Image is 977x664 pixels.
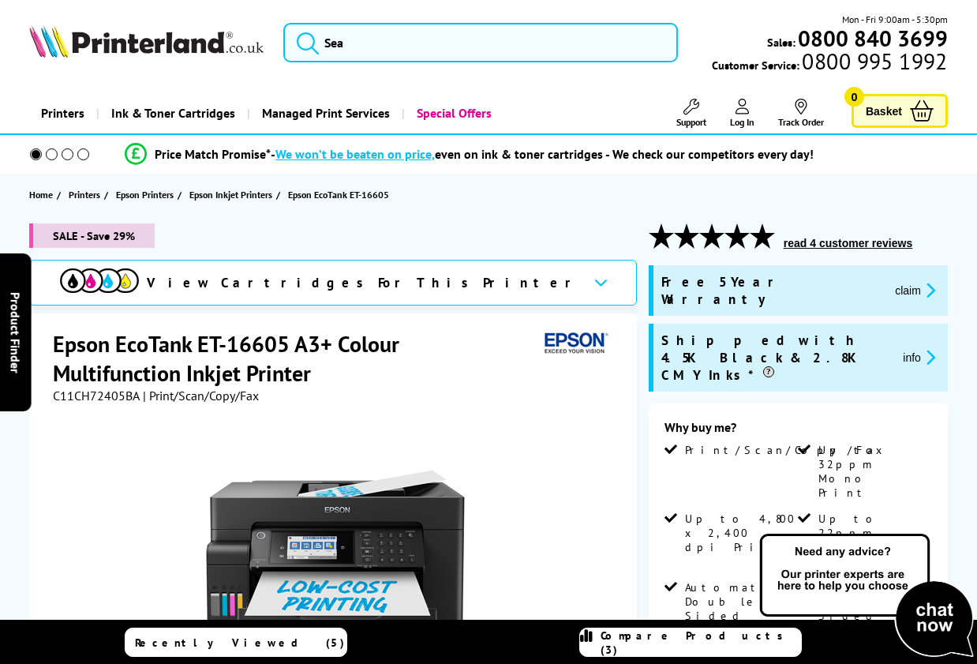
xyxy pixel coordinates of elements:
a: Epson Printers [116,186,178,203]
span: Sales: [767,35,795,50]
a: Ink & Toner Cartridges [96,93,247,133]
a: Special Offers [402,93,503,133]
b: 0800 840 3699 [798,24,948,53]
a: Support [676,99,706,128]
div: - even on ink & toner cartridges - We check our competitors every day! [271,146,814,162]
span: Customer Service: [712,54,947,73]
span: Compare Products (3) [601,628,801,657]
button: promo-description [890,281,940,299]
span: Support [676,116,706,128]
a: Printers [29,93,96,133]
li: modal_Promise [8,141,930,168]
span: 0 [844,87,864,107]
button: promo-description [898,348,940,366]
span: Ink & Toner Cartridges [111,93,235,133]
span: Basket [866,100,902,122]
span: Epson EcoTank ET-16605 [288,186,389,203]
span: Epson Printers [116,186,174,203]
span: Home [29,186,53,203]
span: View Cartridges For This Printer [147,274,581,291]
span: Free 5 Year Warranty [661,273,882,308]
span: We won’t be beaten on price, [275,146,435,162]
a: Managed Print Services [247,93,402,133]
a: Basket 0 [852,94,948,128]
span: Mon - Fri 9:00am - 5:30pm [842,12,948,27]
span: C11CH72405BA [53,388,140,403]
img: Open Live Chat window [756,531,977,661]
img: cmyk-icon.svg [60,268,139,293]
a: Compare Products (3) [579,628,802,657]
span: Print/Scan/Copy/Fax [685,443,888,457]
a: Epson Inkjet Printers [189,186,276,203]
h1: Epson EcoTank ET-16605 A3+ Colour Multifunction Inkjet Printer [53,329,538,388]
span: 0800 995 1992 [799,54,947,69]
span: Price Match Promise* [155,146,271,162]
div: Why buy me? [664,419,932,443]
span: Epson Inkjet Printers [189,186,272,203]
span: Automatic Double Sided Printing [685,580,795,637]
span: SALE - Save 29% [29,223,155,248]
span: Shipped with 4.5K Black & 2.8K CMY Inks* [661,332,891,384]
span: Up to 4,800 x 2,400 dpi Print [685,512,795,554]
span: | Print/Scan/Copy/Fax [143,388,259,403]
a: Log In [730,99,754,128]
span: Printers [69,186,100,203]
a: Track Order [778,99,824,128]
a: 0800 840 3699 [795,31,948,46]
a: Epson EcoTank ET-16605 [288,186,393,203]
span: Up to 22ppm Colour Print [818,512,929,568]
img: Epson [538,329,611,358]
a: Printers [69,186,104,203]
span: Log In [730,116,754,128]
a: Home [29,186,57,203]
a: Recently Viewed (5) [125,628,347,657]
span: Recently Viewed (5) [135,636,345,650]
span: Product Finder [8,291,24,373]
input: Sea [283,23,678,62]
span: Up to 32ppm Mono Print [818,443,929,500]
a: Printerland Logo [29,24,264,61]
button: read 4 customer reviews [779,236,917,250]
img: Printerland Logo [29,24,264,58]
